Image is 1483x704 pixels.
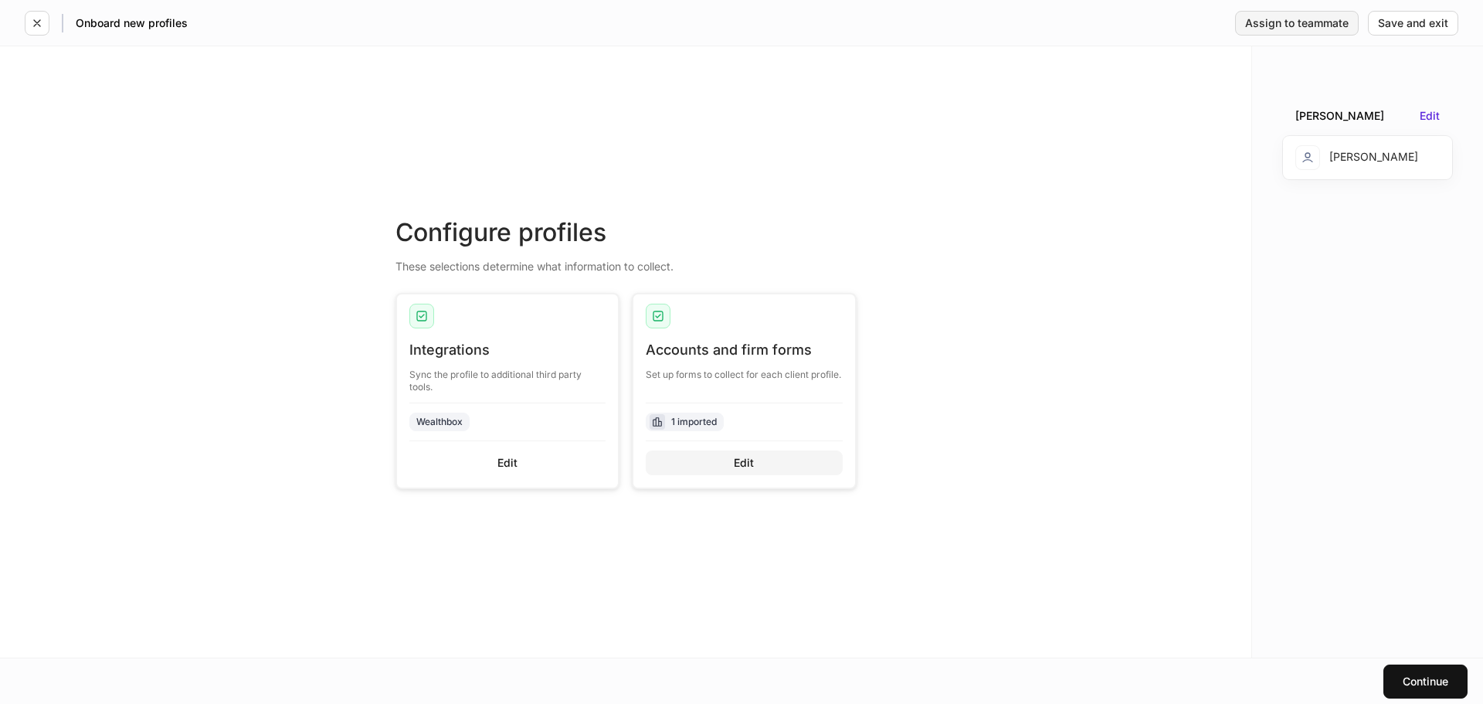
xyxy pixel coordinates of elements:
[1295,145,1418,170] div: [PERSON_NAME]
[409,359,606,393] div: Sync the profile to additional third party tools.
[416,414,463,429] div: Wealthbox
[1245,18,1349,29] div: Assign to teammate
[1378,18,1448,29] div: Save and exit
[395,216,857,250] div: Configure profiles
[734,457,754,468] div: Edit
[646,341,843,359] div: Accounts and firm forms
[409,451,606,475] button: Edit
[1295,108,1384,124] div: [PERSON_NAME]
[1383,665,1468,699] button: Continue
[497,457,518,468] div: Edit
[671,414,717,429] div: 1 imported
[1368,11,1458,36] button: Save and exit
[395,250,857,274] div: These selections determine what information to collect.
[409,341,606,359] div: Integrations
[646,359,843,381] div: Set up forms to collect for each client profile.
[646,451,843,475] button: Edit
[76,15,188,31] h5: Onboard new profiles
[1420,111,1440,121] button: Edit
[1235,11,1359,36] button: Assign to teammate
[1403,676,1448,687] div: Continue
